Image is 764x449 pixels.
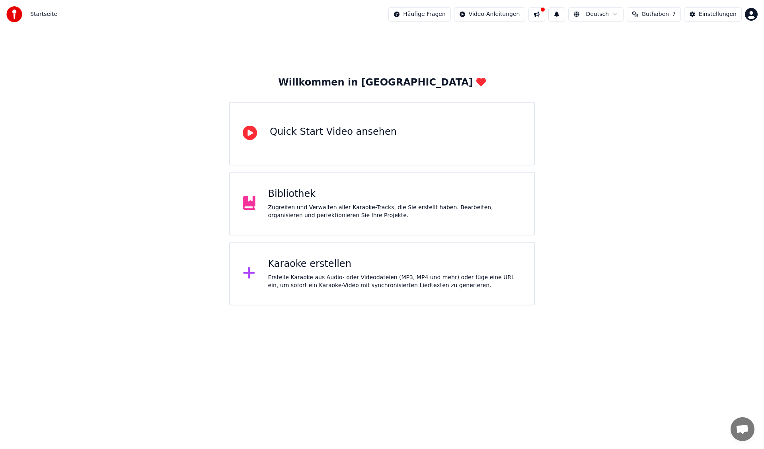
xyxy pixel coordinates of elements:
div: Erstelle Karaoke aus Audio- oder Videodateien (MP3, MP4 und mehr) oder füge eine URL ein, um sofo... [268,274,522,290]
div: Chat öffnen [731,417,754,441]
span: Guthaben [641,10,669,18]
div: Karaoke erstellen [268,258,522,270]
div: Zugreifen und Verwalten aller Karaoke-Tracks, die Sie erstellt haben. Bearbeiten, organisieren un... [268,204,522,220]
button: Häufige Fragen [388,7,451,21]
button: Video-Anleitungen [454,7,525,21]
span: Startseite [30,10,57,18]
img: youka [6,6,22,22]
div: Quick Start Video ansehen [270,126,397,138]
div: Bibliothek [268,188,522,200]
button: Einstellungen [684,7,742,21]
nav: breadcrumb [30,10,57,18]
span: 7 [672,10,676,18]
div: Einstellungen [699,10,737,18]
button: Guthaben7 [627,7,681,21]
div: Willkommen in [GEOGRAPHIC_DATA] [278,76,485,89]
